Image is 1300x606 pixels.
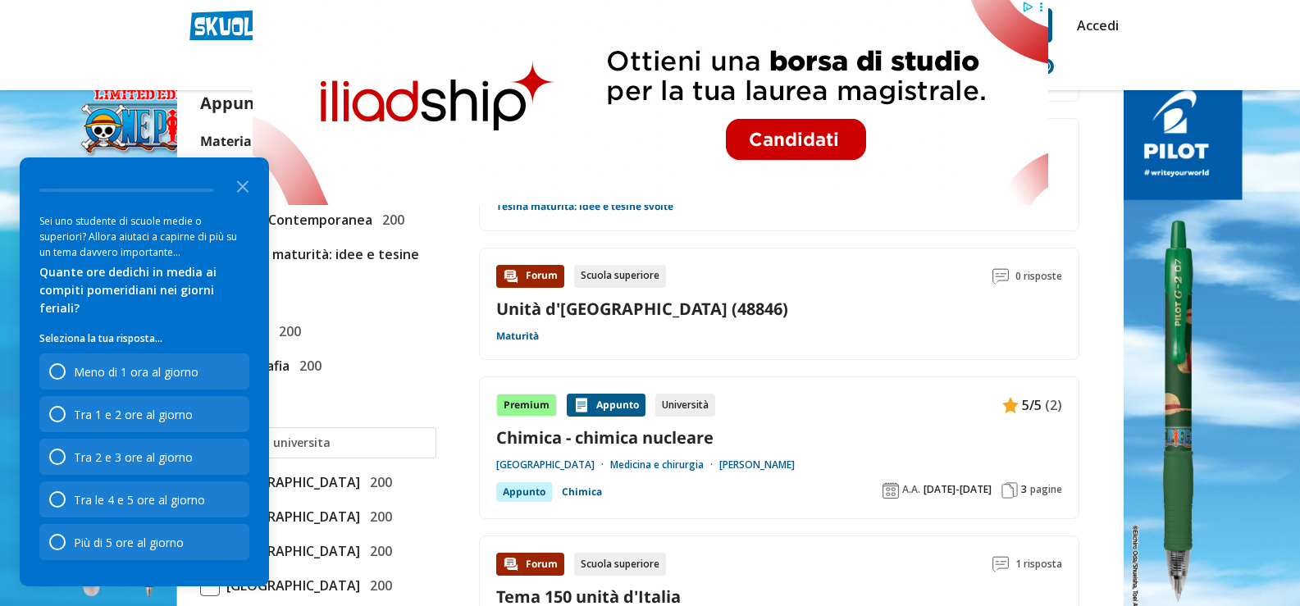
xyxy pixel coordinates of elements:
span: 200 [363,506,392,527]
p: Seleziona la tua risposta... [39,330,249,347]
a: Unità d'[GEOGRAPHIC_DATA] (48846) [496,298,788,320]
div: Università [655,394,715,417]
div: Scuola superiore [574,265,666,288]
a: Maturità [496,330,539,343]
a: Chimica - chimica nucleare [496,426,1062,449]
div: Quante ore dedichi in media ai compiti pomeridiani nei giorni feriali? [39,263,249,317]
a: Chimica [562,482,602,502]
a: [PERSON_NAME] [719,458,795,472]
input: Ricerca universita [229,435,428,451]
div: Appunto [567,394,645,417]
div: Forum [496,553,564,576]
span: 3 [1021,483,1027,496]
span: 200 [363,472,392,493]
img: Anno accademico [883,482,899,499]
div: Survey [20,157,269,586]
span: 200 [293,355,322,376]
span: Tesina maturità: idee e tesine svolte [220,244,436,286]
div: Più di 5 ore al giorno [39,524,249,560]
span: [DATE]-[DATE] [924,483,992,496]
span: [GEOGRAPHIC_DATA] [220,540,360,562]
img: Appunti contenuto [573,397,590,413]
div: Più di 5 ore al giorno [74,535,184,550]
span: pagine [1030,483,1062,496]
a: Accedi [1077,8,1111,43]
label: Materia o esame [200,132,309,150]
div: Tra le 4 e 5 ore al giorno [39,481,249,517]
span: 200 [363,575,392,596]
span: [GEOGRAPHIC_DATA] [220,472,360,493]
div: Scuola superiore [574,553,666,576]
span: [GEOGRAPHIC_DATA] [220,575,360,596]
span: (2) [1045,394,1062,416]
div: Appunto [496,482,552,502]
div: Tra 1 e 2 ore al giorno [74,407,193,422]
div: Meno di 1 ora al giorno [74,364,198,380]
img: Appunti contenuto [1002,397,1019,413]
span: 5/5 [1022,394,1042,416]
img: Pagine [1001,482,1018,499]
a: Medicina e chirurgia [610,458,719,472]
img: Commenti lettura [992,268,1009,285]
span: A.A. [902,483,920,496]
a: [GEOGRAPHIC_DATA] [496,458,610,472]
div: Tra le 4 e 5 ore al giorno [74,492,205,508]
img: Commenti lettura [992,556,1009,572]
div: Tra 2 e 3 ore al giorno [39,439,249,475]
div: Meno di 1 ora al giorno [39,353,249,390]
div: Tra 1 e 2 ore al giorno [39,396,249,432]
span: Storia Contemporanea [220,209,372,230]
span: 200 [272,321,301,342]
div: Forum [496,265,564,288]
img: Forum contenuto [503,556,519,572]
span: 200 [376,209,404,230]
div: Premium [496,394,557,417]
span: 0 risposte [1015,265,1062,288]
label: Appunti [200,92,294,114]
span: 200 [363,540,392,562]
img: Forum contenuto [503,268,519,285]
button: Close the survey [226,169,259,202]
span: 1 risposta [1015,553,1062,576]
div: Sei uno studente di scuole medie o superiori? Allora aiutaci a capirne di più su un tema davvero ... [39,213,249,260]
span: [GEOGRAPHIC_DATA] [220,506,360,527]
a: Tesina maturità: idee e tesine svolte [496,200,673,213]
div: Tra 2 e 3 ore al giorno [74,449,193,465]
